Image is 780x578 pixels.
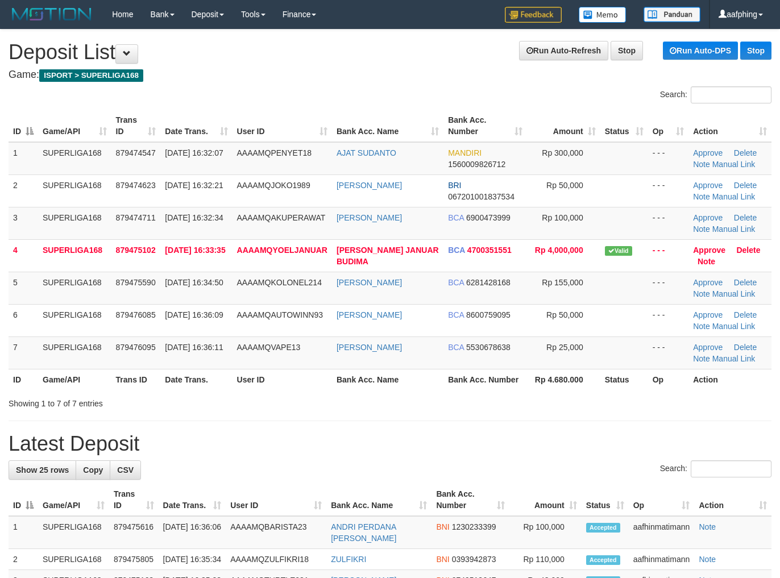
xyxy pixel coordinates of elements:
span: Copy 6281428168 to clipboard [466,278,511,287]
a: Note [693,160,710,169]
td: 879475805 [109,549,159,570]
th: Bank Acc. Number [443,369,527,390]
a: Show 25 rows [9,460,76,480]
span: [DATE] 16:33:35 [165,246,225,255]
td: - - - [648,272,689,304]
span: Copy 6900473999 to clipboard [466,213,511,222]
span: CSV [117,465,134,475]
th: Trans ID: activate to sort column ascending [109,484,159,516]
th: Date Trans.: activate to sort column ascending [159,484,226,516]
th: Op [648,369,689,390]
th: Bank Acc. Number: activate to sort column ascending [432,484,509,516]
td: AAAAMQBARISTA23 [226,516,326,549]
th: Trans ID [111,369,161,390]
a: [PERSON_NAME] [337,310,402,319]
span: Accepted [586,523,620,533]
th: User ID: activate to sort column ascending [226,484,326,516]
th: ID: activate to sort column descending [9,484,38,516]
span: ISPORT > SUPERLIGA168 [39,69,143,82]
span: BNI [436,522,449,531]
a: Note [693,224,710,234]
td: - - - [648,239,689,272]
div: Showing 1 to 7 of 7 entries [9,393,317,409]
span: Rp 25,000 [546,343,583,352]
th: Date Trans.: activate to sort column ascending [160,110,232,142]
span: AAAAMQPENYET18 [237,148,312,157]
th: Amount: activate to sort column ascending [527,110,600,142]
img: MOTION_logo.png [9,6,95,23]
input: Search: [691,460,771,477]
td: 7 [9,336,38,369]
span: [DATE] 16:32:07 [165,148,223,157]
span: AAAAMQKOLONEL214 [237,278,322,287]
span: Accepted [586,555,620,565]
td: SUPERLIGA168 [38,549,109,570]
a: Note [693,289,710,298]
th: Op: activate to sort column ascending [648,110,689,142]
a: Manual Link [712,224,756,234]
th: Trans ID: activate to sort column ascending [111,110,161,142]
th: Game/API: activate to sort column ascending [38,484,109,516]
span: [DATE] 16:32:21 [165,181,223,190]
span: BCA [448,246,465,255]
span: [DATE] 16:34:50 [165,278,223,287]
span: BCA [448,343,464,352]
td: SUPERLIGA168 [38,272,111,304]
span: 879475590 [116,278,156,287]
td: aafhinmatimann [629,549,695,570]
th: Status: activate to sort column ascending [582,484,629,516]
a: Note [699,555,716,564]
span: [DATE] 16:32:34 [165,213,223,222]
th: Amount: activate to sort column ascending [509,484,582,516]
th: Date Trans. [160,369,232,390]
span: BRI [448,181,461,190]
td: - - - [648,304,689,336]
td: - - - [648,142,689,175]
th: Rp 4.680.000 [527,369,600,390]
th: User ID: activate to sort column ascending [233,110,332,142]
h1: Latest Deposit [9,433,771,455]
span: AAAAMQYOELJANUAR [237,246,327,255]
span: AAAAMQAKUPERAWAT [237,213,326,222]
th: Game/API: activate to sort column ascending [38,110,111,142]
a: Approve [693,343,723,352]
span: Rp 4,000,000 [535,246,583,255]
a: Delete [734,181,757,190]
a: Run Auto-DPS [663,41,738,60]
span: MANDIRI [448,148,482,157]
a: Approve [693,278,723,287]
a: Delete [734,148,757,157]
td: SUPERLIGA168 [38,304,111,336]
span: Copy 1560009826712 to clipboard [448,160,505,169]
th: Bank Acc. Name: activate to sort column ascending [332,110,443,142]
td: 3 [9,207,38,239]
span: 879474711 [116,213,156,222]
span: Copy 067201001837534 to clipboard [448,192,515,201]
td: 2 [9,174,38,207]
img: Button%20Memo.svg [579,7,627,23]
a: CSV [110,460,141,480]
a: Approve [693,246,725,255]
th: Bank Acc. Number: activate to sort column ascending [443,110,527,142]
a: Note [699,522,716,531]
a: Delete [734,278,757,287]
a: [PERSON_NAME] JANUAR BUDIMA [337,246,439,266]
span: Valid transaction [605,246,632,256]
label: Search: [660,460,771,477]
h1: Deposit List [9,41,771,64]
a: Delete [734,343,757,352]
span: Copy 8600759095 to clipboard [466,310,511,319]
label: Search: [660,86,771,103]
a: Approve [693,213,723,222]
th: Bank Acc. Name [332,369,443,390]
a: Approve [693,148,723,157]
img: Feedback.jpg [505,7,562,23]
td: aafhinmatimann [629,516,695,549]
td: [DATE] 16:36:06 [159,516,226,549]
td: 2 [9,549,38,570]
span: BCA [448,213,464,222]
a: Note [693,354,710,363]
a: Note [693,322,710,331]
a: Manual Link [712,192,756,201]
span: Copy 0393942873 to clipboard [452,555,496,564]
